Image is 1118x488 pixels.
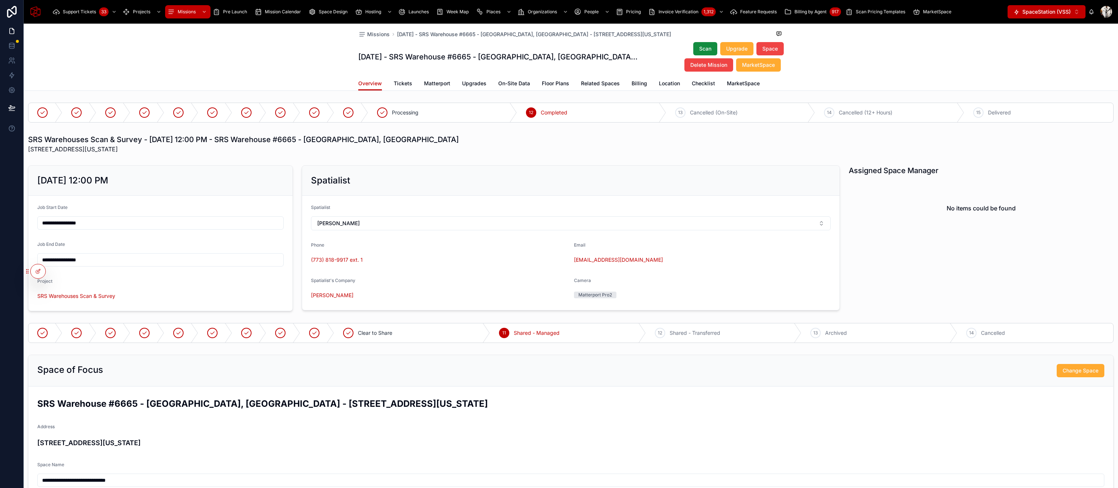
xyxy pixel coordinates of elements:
h4: [STREET_ADDRESS][US_STATE] [37,438,1104,448]
span: Shared - Transferred [670,329,720,337]
span: Delivered [988,109,1011,116]
span: Hosting [365,9,381,15]
a: Billing by Agent917 [782,5,843,18]
span: Overview [358,80,382,87]
span: Invoice Verification [659,9,698,15]
a: Pre Launch [211,5,252,18]
span: Tickets [394,80,412,87]
span: Upgrades [462,80,486,87]
span: MarketSpace [923,9,951,15]
span: Floor Plans [542,80,569,87]
h2: [DATE] 12:00 PM [37,175,108,186]
span: Pricing [626,9,641,15]
span: 12 [529,110,533,116]
span: 11 [502,330,506,336]
span: On-Site Data [498,80,530,87]
a: Organizations [515,5,572,18]
span: Archived [825,329,847,337]
span: Pre Launch [223,9,247,15]
span: MarketSpace [727,80,760,87]
span: Feature Requests [740,9,777,15]
span: Upgrade [726,45,748,52]
span: 15 [976,110,981,116]
a: Missions [358,31,390,38]
a: SRS Warehouses Scan & Survey [37,292,115,300]
a: Tickets [394,77,412,92]
span: Places [486,9,500,15]
span: People [584,9,599,15]
button: MarketSpace [736,58,781,72]
a: On-Site Data [498,77,530,92]
span: Billing by Agent [794,9,827,15]
span: Organizations [528,9,557,15]
span: Missions [367,31,390,38]
span: Scan [699,45,711,52]
button: Select Button [311,216,831,230]
a: [EMAIL_ADDRESS][DOMAIN_NAME] [574,256,663,264]
span: [STREET_ADDRESS][US_STATE] [28,145,459,154]
a: [PERSON_NAME] [311,292,353,299]
h1: SRS Warehouses Scan & Survey - [DATE] 12:00 PM - SRS Warehouse #6665 - [GEOGRAPHIC_DATA], [GEOGRA... [28,134,459,145]
span: Mission Calendar [265,9,301,15]
span: Cancelled (On-Site) [690,109,738,116]
span: Scan Pricing Templates [856,9,905,15]
h2: SRS Warehouse #6665 - [GEOGRAPHIC_DATA], [GEOGRAPHIC_DATA] - [STREET_ADDRESS][US_STATE] [37,398,1104,410]
a: MarketSpace [910,5,957,18]
span: 13 [678,110,683,116]
a: Related Spaces [581,77,620,92]
button: Select Button [1008,5,1085,18]
span: Week Map [447,9,469,15]
span: SpaceStation (VSS) [1022,8,1071,16]
span: Space [762,45,778,52]
a: Checklist [692,77,715,92]
div: 917 [830,7,841,16]
span: MarketSpace [742,61,775,69]
span: Related Spaces [581,80,620,87]
a: Space Design [306,5,353,18]
a: Upgrades [462,77,486,92]
span: Matterport [424,80,450,87]
h1: Assigned Space Manager [849,165,938,176]
span: Spatialist [311,205,330,210]
span: Spatialist's Company [311,278,355,283]
span: 14 [827,110,832,116]
div: 1,312 [701,7,716,16]
h2: Spatialist [311,175,350,186]
span: Missions [178,9,196,15]
h2: Space of Focus [37,364,103,376]
span: Delete Mission [690,61,727,69]
a: Billing [632,77,647,92]
div: 33 [99,7,109,16]
span: 12 [658,330,662,336]
a: (773) 818-9917 ext. 1 [311,256,363,264]
span: Email [574,242,585,248]
a: Matterport [424,77,450,92]
span: Camera [574,278,591,283]
span: Project [37,278,52,284]
span: Shared - Managed [514,329,560,337]
a: Hosting [353,5,396,18]
span: Processing [392,109,418,116]
a: MarketSpace [727,77,760,92]
a: Mission Calendar [252,5,306,18]
div: Matterport Pro2 [578,292,612,298]
a: Location [659,77,680,92]
a: People [572,5,613,18]
h2: No items could be found [947,204,1016,213]
span: Change Space [1063,367,1098,374]
span: Clear to Share [358,329,392,337]
a: Launches [396,5,434,18]
a: [DATE] - SRS Warehouse #6665 - [GEOGRAPHIC_DATA], [GEOGRAPHIC_DATA] - [STREET_ADDRESS][US_STATE] [397,31,671,38]
a: Support Tickets33 [50,5,120,18]
a: Feature Requests [728,5,782,18]
button: Space [756,42,784,55]
span: Job End Date [37,241,65,247]
h1: [DATE] - SRS Warehouse #6665 - [GEOGRAPHIC_DATA], [GEOGRAPHIC_DATA] - [STREET_ADDRESS][US_STATE] [358,52,640,62]
a: Pricing [613,5,646,18]
span: Job Start Date [37,205,68,210]
a: Places [474,5,515,18]
span: 14 [969,330,974,336]
span: Projects [133,9,150,15]
span: Checklist [692,80,715,87]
